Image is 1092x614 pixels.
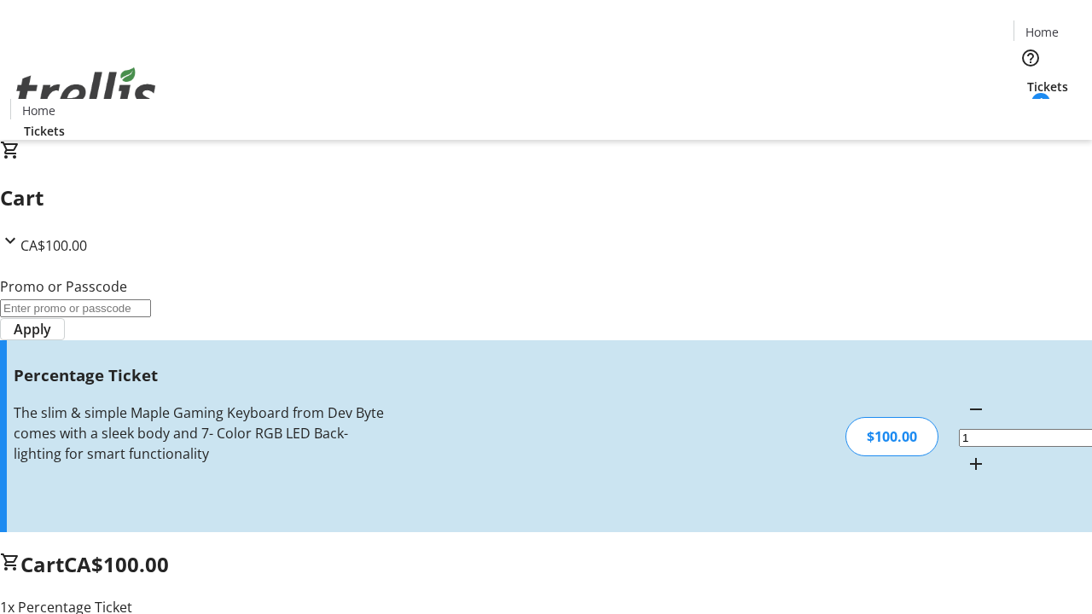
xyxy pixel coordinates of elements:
span: CA$100.00 [20,236,87,255]
a: Home [11,101,66,119]
a: Tickets [10,122,78,140]
span: Home [22,101,55,119]
span: Tickets [1027,78,1068,96]
div: $100.00 [845,417,938,456]
img: Orient E2E Organization T6w4RVvN1s's Logo [10,49,162,134]
span: CA$100.00 [64,550,169,578]
div: The slim & simple Maple Gaming Keyboard from Dev Byte comes with a sleek body and 7- Color RGB LE... [14,403,386,464]
a: Tickets [1014,78,1082,96]
span: Home [1025,23,1059,41]
span: Tickets [24,122,65,140]
h3: Percentage Ticket [14,363,386,387]
button: Help [1014,41,1048,75]
button: Increment by one [959,447,993,481]
button: Decrement by one [959,392,993,426]
span: Apply [14,319,51,339]
button: Cart [1014,96,1048,130]
a: Home [1014,23,1069,41]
